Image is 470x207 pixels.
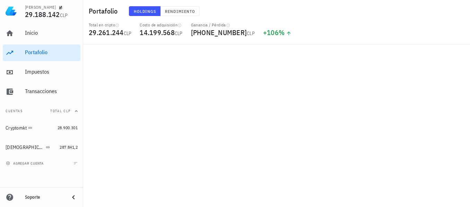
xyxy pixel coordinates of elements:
[279,28,285,37] span: %
[6,125,27,131] div: Cryptomkt
[6,6,17,17] img: LedgiFi
[191,28,247,37] span: [PHONE_NUMBER]
[60,12,68,18] span: CLP
[129,6,161,16] button: Holdings
[3,44,80,61] a: Portafolio
[263,29,292,36] div: +106
[140,28,175,37] span: 14.199.568
[3,119,80,136] a: Cryptomkt 28.900.301
[3,83,80,100] a: Transacciones
[191,22,255,28] div: Ganancia / Pérdida
[89,6,121,17] h1: Portafolio
[58,125,78,130] span: 28.900.301
[25,30,78,36] div: Inicio
[3,25,80,42] a: Inicio
[25,68,78,75] div: Impuestos
[89,28,124,37] span: 29.261.244
[50,109,71,113] span: Total CLP
[455,6,466,17] div: avatar
[160,6,200,16] button: Rendimiento
[3,103,80,119] button: CuentasTotal CLP
[7,161,44,166] span: agregar cuenta
[60,144,78,150] span: 287.841,2
[247,30,255,36] span: CLP
[133,9,156,14] span: Holdings
[25,5,56,10] div: [PERSON_NAME]
[89,22,131,28] div: Total en cripto
[25,10,60,19] span: 29.188.142
[25,194,64,200] div: Soporte
[4,160,47,167] button: agregar cuenta
[25,88,78,94] div: Transacciones
[165,9,195,14] span: Rendimiento
[140,22,182,28] div: Costo de adquisición
[175,30,183,36] span: CLP
[124,30,132,36] span: CLP
[6,144,44,150] div: [DEMOGRAPHIC_DATA]
[3,64,80,81] a: Impuestos
[3,139,80,156] a: [DEMOGRAPHIC_DATA] 287.841,2
[25,49,78,56] div: Portafolio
